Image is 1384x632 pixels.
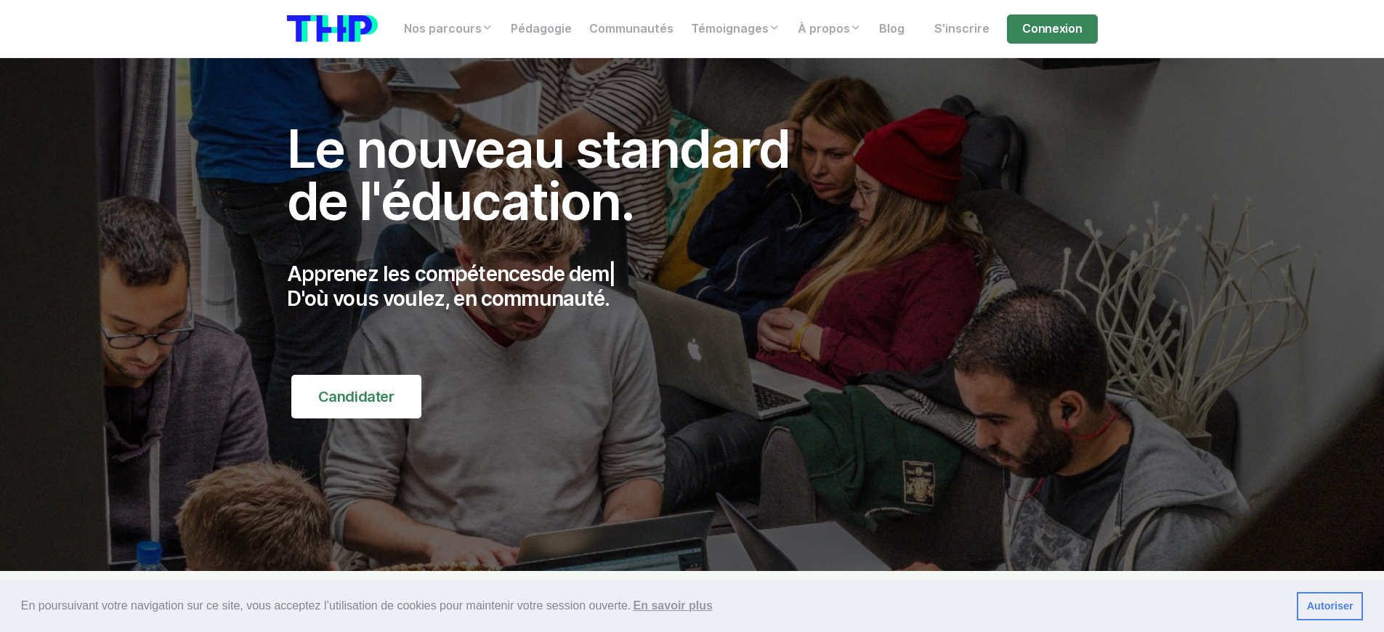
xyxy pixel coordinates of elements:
[1007,15,1097,44] a: Connexion
[541,262,609,286] span: de dem
[287,262,822,311] p: Apprenez les compétences D'où vous voulez, en communauté.
[287,123,822,227] h1: Le nouveau standard de l'éducation.
[1297,592,1363,621] a: dismiss cookie message
[682,15,789,44] a: Témoignages
[580,15,682,44] a: Communautés
[926,15,998,44] a: S'inscrire
[609,262,615,286] span: |
[291,375,421,418] a: Candidater
[789,15,870,44] a: À propos
[395,15,502,44] a: Nos parcours
[287,15,378,42] img: logo
[870,15,913,44] a: Blog
[21,595,1285,617] span: En poursuivant votre navigation sur ce site, vous acceptez l’utilisation de cookies pour mainteni...
[631,595,715,617] a: learn more about cookies
[502,15,580,44] a: Pédagogie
